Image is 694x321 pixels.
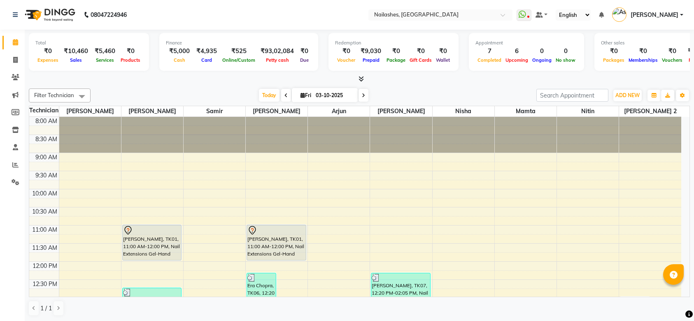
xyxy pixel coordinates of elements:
div: 11:00 AM [30,226,59,234]
span: Products [119,57,142,63]
div: 10:30 AM [30,207,59,216]
div: ₹0 [297,47,312,56]
div: ₹0 [408,47,434,56]
span: Voucher [335,57,357,63]
span: Nitin [557,106,619,116]
span: [PERSON_NAME] [59,106,121,116]
div: ₹9,030 [357,47,384,56]
b: 08047224946 [91,3,127,26]
div: Finance [166,40,312,47]
div: 12:00 PM [31,262,59,270]
span: Memberships [626,57,660,63]
div: ₹0 [626,47,660,56]
span: Completed [475,57,503,63]
div: ₹0 [660,47,685,56]
div: [PERSON_NAME], TK01, 11:00 AM-12:00 PM, Nail Extensions Gel-Hand [247,225,305,260]
span: Cash [172,57,187,63]
span: Fri [298,92,313,98]
div: ₹0 [601,47,626,56]
div: 11:30 AM [30,244,59,252]
div: [PERSON_NAME], TK01, 11:00 AM-12:00 PM, Nail Extensions Gel-Hand [123,225,181,260]
span: Vouchers [660,57,685,63]
span: [PERSON_NAME] 2 [619,106,681,116]
span: [PERSON_NAME] [246,106,307,116]
input: Search Appointment [536,89,608,102]
div: 9:00 AM [34,153,59,162]
span: Upcoming [503,57,530,63]
img: logo [21,3,77,26]
span: Wallet [434,57,452,63]
img: Ashish Bedi [612,7,626,22]
div: ₹10,460 [61,47,91,56]
span: [PERSON_NAME] [121,106,183,116]
span: ADD NEW [615,92,640,98]
span: Services [94,57,116,63]
span: Package [384,57,408,63]
div: ₹5,460 [91,47,119,56]
button: ADD NEW [613,90,642,101]
span: Samir [184,106,245,116]
span: Ongoing [530,57,554,63]
div: ₹525 [220,47,257,56]
span: Prepaid [361,57,382,63]
span: Nisha [433,106,494,116]
span: Packages [601,57,626,63]
input: 2025-10-03 [313,89,354,102]
div: Technician [29,106,59,115]
span: Gift Cards [408,57,434,63]
iframe: chat widget [659,288,686,313]
div: ₹5,000 [166,47,193,56]
span: Expenses [35,57,61,63]
div: 8:30 AM [34,135,59,144]
div: ₹0 [35,47,61,56]
div: 0 [554,47,578,56]
span: Mamta [495,106,557,116]
div: 8:00 AM [34,117,59,126]
span: Filter Technician [34,92,74,98]
span: [PERSON_NAME] [370,106,432,116]
span: Sales [68,57,84,63]
span: Arjun [308,106,370,116]
span: Today [259,89,279,102]
div: 12:30 PM [31,280,59,288]
div: ₹4,935 [193,47,220,56]
span: Due [298,57,311,63]
span: [PERSON_NAME] [631,11,678,19]
span: Online/Custom [220,57,257,63]
div: ₹0 [434,47,452,56]
span: No show [554,57,578,63]
span: Card [199,57,214,63]
div: 7 [475,47,503,56]
div: ₹0 [384,47,408,56]
div: 6 [503,47,530,56]
span: 1 / 1 [40,304,52,313]
div: 10:00 AM [30,189,59,198]
div: ₹93,02,084 [257,47,297,56]
div: 0 [530,47,554,56]
div: ₹0 [119,47,142,56]
div: Redemption [335,40,452,47]
span: Petty cash [264,57,291,63]
div: Total [35,40,142,47]
div: Appointment [475,40,578,47]
div: ₹0 [335,47,357,56]
div: 9:30 AM [34,171,59,180]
